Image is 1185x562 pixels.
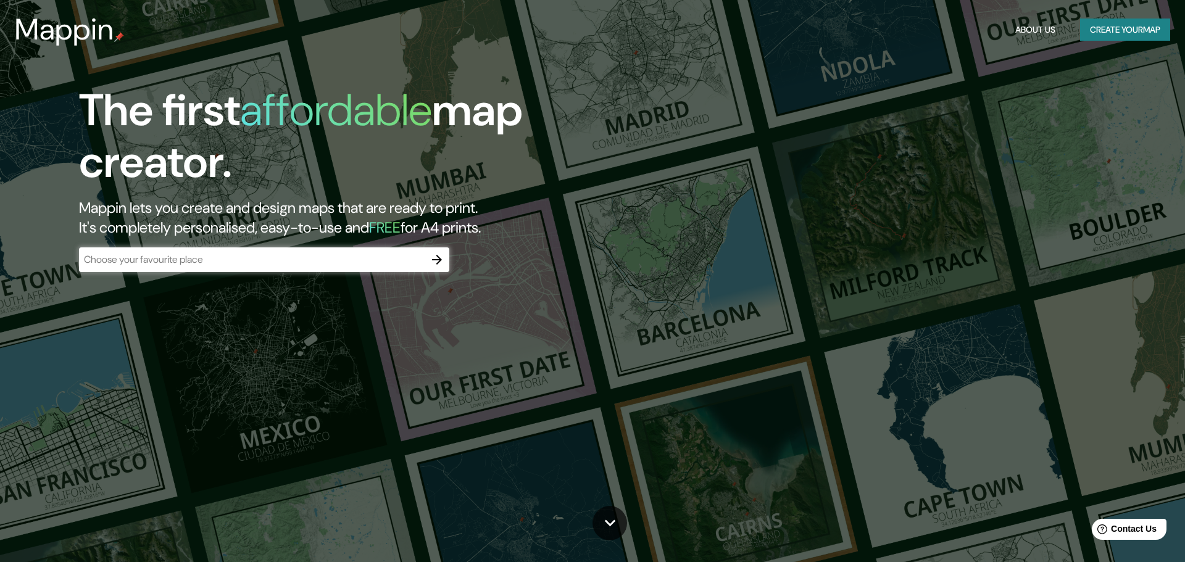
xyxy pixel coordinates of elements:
h2: Mappin lets you create and design maps that are ready to print. It's completely personalised, eas... [79,198,671,238]
input: Choose your favourite place [79,252,425,267]
h1: The first map creator. [79,85,671,198]
button: Create yourmap [1080,19,1170,41]
h1: affordable [240,81,432,139]
img: mappin-pin [114,32,124,42]
h5: FREE [369,218,401,237]
button: About Us [1010,19,1060,41]
h3: Mappin [15,12,114,47]
iframe: Help widget launcher [1075,514,1171,548]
